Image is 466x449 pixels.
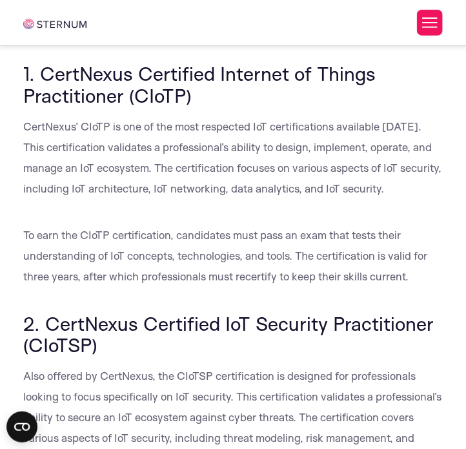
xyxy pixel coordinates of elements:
[23,313,443,356] h3: 2. CertNexus Certified IoT Security Practitioner (CIoTSP)
[6,412,37,443] button: Open CMP widget
[23,19,86,29] img: sternum iot
[23,225,443,287] p: To earn the CIoTP certification, candidates must pass an exam that tests their understanding of I...
[23,63,443,106] h3: 1. CertNexus Certified Internet of Things Practitioner (CIoTP)
[23,116,443,199] p: CertNexus’ CIoTP is one of the most respected IoT certifications available [DATE]. This certifica...
[417,10,443,36] button: Toggle Menu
